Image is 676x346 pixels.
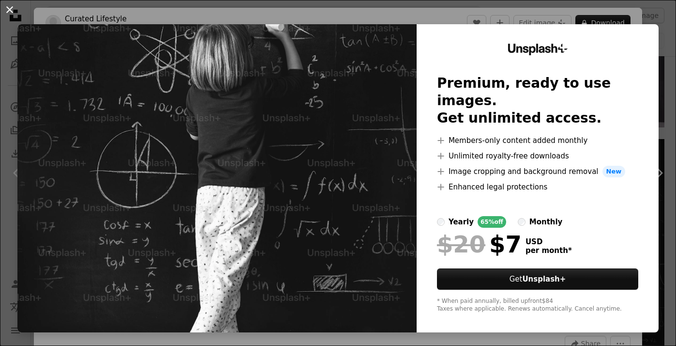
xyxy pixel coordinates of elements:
div: yearly [449,216,474,228]
button: GetUnsplash+ [437,268,638,290]
input: yearly65%off [437,218,445,226]
div: monthly [529,216,563,228]
span: per month * [526,246,572,255]
li: Members-only content added monthly [437,135,638,146]
span: USD [526,237,572,246]
strong: Unsplash+ [522,275,566,283]
div: * When paid annually, billed upfront $84 Taxes where applicable. Renews automatically. Cancel any... [437,298,638,313]
input: monthly [518,218,526,226]
h2: Premium, ready to use images. Get unlimited access. [437,75,638,127]
div: 65% off [478,216,506,228]
li: Unlimited royalty-free downloads [437,150,638,162]
div: $7 [437,232,522,257]
span: $20 [437,232,485,257]
li: Enhanced legal protections [437,181,638,193]
li: Image cropping and background removal [437,166,638,177]
span: New [602,166,626,177]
